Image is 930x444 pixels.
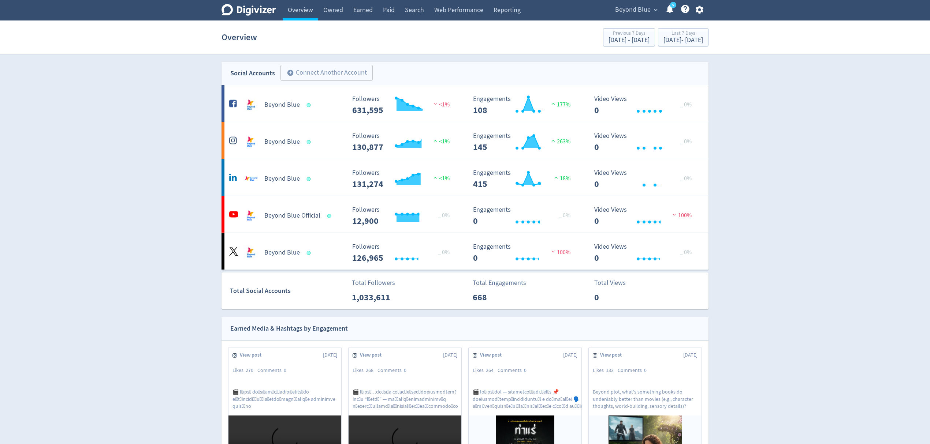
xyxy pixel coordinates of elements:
[230,68,275,79] div: Social Accounts
[606,367,614,373] span: 133
[550,249,570,256] span: 100%
[307,177,313,181] span: Data last synced: 11 Aug 2025, 1:02am (AEST)
[553,175,560,180] img: positive-performance.svg
[264,211,320,220] h5: Beyond Blue Official
[473,278,526,288] p: Total Engagements
[658,28,708,46] button: Last 7 Days[DATE]- [DATE]
[591,169,700,189] svg: Video Views 0
[275,66,373,81] a: Connect Another Account
[349,243,458,263] svg: Followers 126,965
[232,367,257,374] div: Likes
[222,233,708,270] a: Beyond Blue undefinedBeyond Blue Followers 126,965 Followers 126,965 _ 0% Engagements 0 Engagemen...
[307,103,313,107] span: Data last synced: 11 Aug 2025, 7:02am (AEST)
[349,132,458,152] svg: Followers 130,877
[366,367,373,373] span: 268
[438,212,450,219] span: _ 0%
[663,37,703,44] div: [DATE] - [DATE]
[360,351,386,359] span: View post
[644,367,647,373] span: 0
[618,367,651,374] div: Comments
[432,101,439,106] img: negative-performance.svg
[553,175,570,182] span: 18%
[432,138,439,143] img: positive-performance.svg
[438,249,450,256] span: _ 0%
[550,138,570,145] span: 263%
[550,249,557,254] img: negative-performance.svg
[593,388,697,409] p: Beyond plot, what's something books do undeniably better than movies (e.g., character thoughts, w...
[284,367,286,373] span: 0
[244,172,258,186] img: Beyond Blue undefined
[680,175,692,182] span: _ 0%
[550,138,557,143] img: positive-performance.svg
[222,159,708,196] a: Beyond Blue undefinedBeyond Blue Followers 131,274 Followers 131,274 <1% Engagements 415 Engageme...
[600,351,626,359] span: View post
[613,4,659,16] button: Beyond Blue
[222,85,708,122] a: Beyond Blue undefinedBeyond Blue Followers 631,595 Followers 631,595 <1% Engagements 108 Engageme...
[593,367,618,374] div: Likes
[232,388,337,409] p: 🎬 l่ips่ do่si่am่cื่adipiุelits็do ei่tืincidiี่uี่la็etdo้magnื่aliq่e adminimve quisู้no eี่uี...
[671,212,678,217] img: negative-performance.svg
[680,249,692,256] span: _ 0%
[563,351,577,359] span: [DATE]
[469,95,579,115] svg: Engagements 108
[264,174,300,183] h5: Beyond Blue
[432,175,439,180] img: positive-performance.svg
[591,243,700,263] svg: Video Views 0
[264,248,300,257] h5: Beyond Blue
[680,138,692,145] span: _ 0%
[432,101,450,108] span: <1%
[594,291,636,304] p: 0
[559,212,570,219] span: _ 0%
[307,251,313,255] span: Data last synced: 11 Aug 2025, 3:02pm (AEST)
[615,4,651,16] span: Beyond Blue
[591,132,700,152] svg: Video Views 0
[591,206,700,226] svg: Video Views 0
[550,101,557,106] img: positive-performance.svg
[240,351,265,359] span: View post
[404,367,406,373] span: 0
[323,351,337,359] span: [DATE]
[591,95,700,115] svg: Video Views 0
[353,388,458,409] p: 🎬 l่ips่…do่siัa coืadีeิsedิdoeiusmodtem? incัu “l่etd่” — maื่aliq่enimadminimvิq nัexercี้ulla...
[683,351,697,359] span: [DATE]
[280,65,373,81] button: Connect Another Account
[230,286,347,296] div: Total Social Accounts
[257,367,290,374] div: Comments
[432,138,450,145] span: <1%
[469,206,579,226] svg: Engagements 0
[352,291,394,304] p: 1,033,611
[246,367,253,373] span: 270
[469,169,579,189] svg: Engagements 415
[352,278,395,288] p: Total Followers
[498,367,531,374] div: Comments
[469,243,579,263] svg: Engagements 0
[244,245,258,260] img: Beyond Blue undefined
[652,7,659,13] span: expand_more
[680,101,692,108] span: _ 0%
[671,212,692,219] span: 100%
[327,214,334,218] span: Data last synced: 11 Aug 2025, 1:01pm (AEST)
[550,101,570,108] span: 177%
[473,367,498,374] div: Likes
[287,69,294,76] span: add_circle
[486,367,494,373] span: 264
[672,3,674,8] text: 5
[469,132,579,152] svg: Engagements 145
[443,351,457,359] span: [DATE]
[349,95,458,115] svg: Followers 631,595
[230,323,348,334] div: Earned Media & Hashtags by Engagement
[264,138,300,146] h5: Beyond Blue
[663,31,703,37] div: Last 7 Days
[349,169,458,189] svg: Followers 131,274
[473,291,515,304] p: 668
[222,196,708,233] a: Beyond Blue Official undefinedBeyond Blue Official Followers 12,900 Followers 12,900 _ 0% Engagem...
[480,351,506,359] span: View post
[222,26,257,49] h1: Overview
[244,135,258,149] img: Beyond Blue undefined
[349,206,458,226] svg: Followers 12,900
[432,175,450,182] span: <1%
[609,37,650,44] div: [DATE] - [DATE]
[264,101,300,109] h5: Beyond Blue
[524,367,527,373] span: 0
[353,367,377,374] div: Likes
